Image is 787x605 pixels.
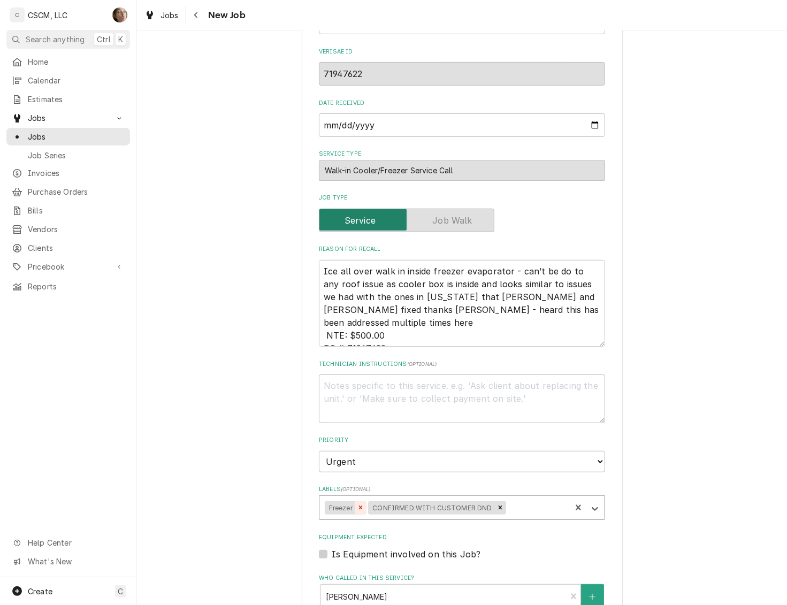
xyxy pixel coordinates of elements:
div: CONFIRMED WITH CUSTOMER DND [368,501,494,515]
label: Technician Instructions [319,360,605,369]
a: Clients [6,239,130,257]
input: yyyy-mm-dd [319,113,605,137]
label: Equipment Expected [319,533,605,542]
div: Service [319,209,605,232]
div: Priority [319,436,605,472]
div: Service Type [319,150,605,180]
span: Reports [28,281,125,292]
label: Priority [319,436,605,445]
span: Purchase Orders [28,186,125,197]
div: Verisae ID [319,48,605,86]
div: 71947622 [319,62,605,86]
span: Invoices [28,167,125,179]
span: Bills [28,205,125,216]
div: Reason For Recall [319,245,605,347]
span: Help Center [28,537,124,548]
label: Service Type [319,150,605,158]
a: Invoices [6,164,130,182]
span: Ctrl [97,34,111,45]
div: Date Received [319,99,605,137]
div: Walk-in Cooler/Freezer Service Call [319,160,605,181]
a: Job Series [6,147,130,164]
span: Jobs [161,10,179,21]
span: ( optional ) [407,361,437,367]
label: Is Equipment involved on this Job? [332,548,480,561]
span: Jobs [28,112,109,124]
span: New Job [205,8,246,22]
svg: Create New Contact [589,593,595,601]
div: Job Type [319,194,605,232]
span: Vendors [28,224,125,235]
span: What's New [28,556,124,567]
a: Home [6,53,130,71]
a: Purchase Orders [6,183,130,201]
a: Jobs [6,128,130,145]
span: Calendar [28,75,125,86]
span: ( optional ) [341,486,371,492]
a: Go to What's New [6,553,130,570]
div: Remove Freezer [355,501,366,515]
div: Technician Instructions [319,360,605,423]
a: Calendar [6,72,130,89]
div: SH [112,7,127,22]
label: Reason For Recall [319,245,605,254]
span: Pricebook [28,261,109,272]
a: Go to Help Center [6,534,130,552]
textarea: Ice all over walk in inside freezer evaporator - can’t be do to any roof issue as cooler box is i... [319,260,605,347]
a: Go to Pricebook [6,258,130,275]
span: Estimates [28,94,125,105]
span: Create [28,587,52,596]
span: Jobs [28,131,125,142]
a: Bills [6,202,130,219]
button: Navigate back [188,6,205,24]
label: Who called in this service? [319,574,605,583]
span: K [118,34,123,45]
label: Verisae ID [319,48,605,56]
a: Estimates [6,90,130,108]
label: Labels [319,485,605,494]
a: Go to Jobs [6,109,130,127]
div: Serra Heyen's Avatar [112,7,127,22]
button: Search anythingCtrlK [6,30,130,49]
div: Labels [319,485,605,520]
a: Reports [6,278,130,295]
span: Job Series [28,150,125,161]
span: C [118,586,123,597]
span: Search anything [26,34,85,45]
div: CSCM, LLC [28,10,67,21]
a: Vendors [6,220,130,238]
span: Home [28,56,125,67]
span: Clients [28,242,125,254]
div: Freezer [325,501,355,515]
div: C [10,7,25,22]
div: Remove CONFIRMED WITH CUSTOMER DND [494,501,506,515]
label: Date Received [319,99,605,108]
label: Job Type [319,194,605,202]
a: Jobs [140,6,183,24]
div: Equipment Expected [319,533,605,561]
